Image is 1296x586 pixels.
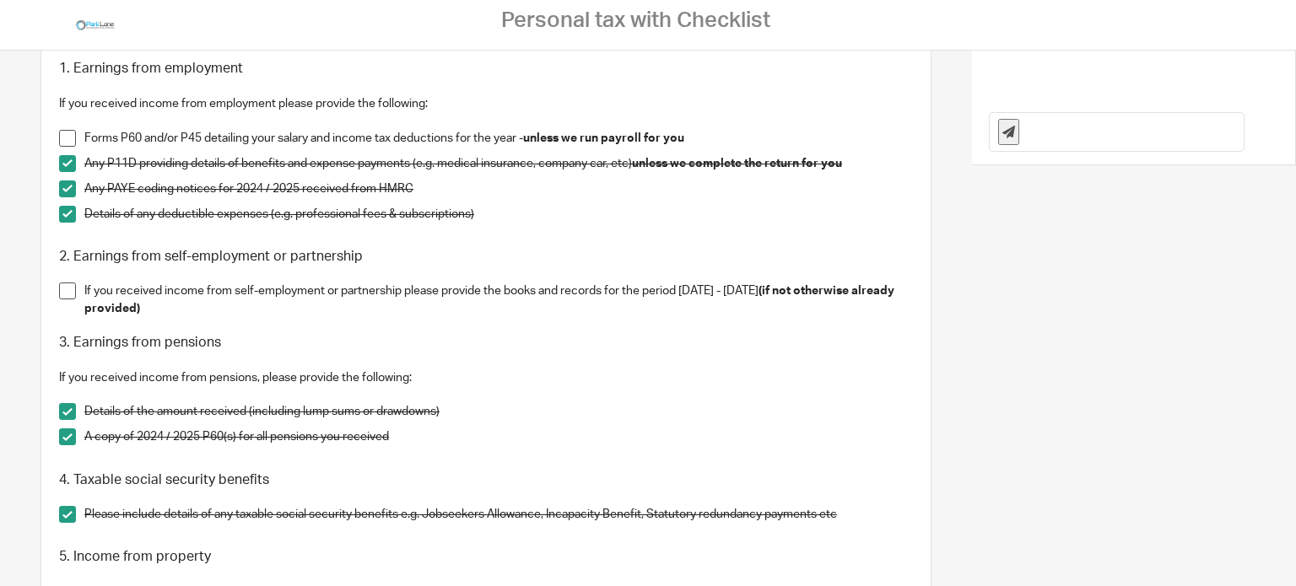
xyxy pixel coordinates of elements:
[523,132,684,144] strong: unless we run payroll for you
[632,158,842,169] strong: unless we complete the return for you
[59,471,913,489] h3: 4. Taxable social security benefits
[84,180,913,197] p: Any PAYE coding notices for 2024 / 2025 received from HMRC
[84,155,913,172] p: Any P11D providing details of benefits and expense payments (e.g. medical insurance, company car,...
[59,334,913,352] h3: 3. Earnings from pensions
[59,548,913,566] h3: 5. Income from property
[74,13,116,38] img: Park-Lane_9(72).jpg
[59,60,913,78] h3: 1. Earnings from employment
[59,369,913,386] p: If you received income from pensions, please provide the following:
[84,403,913,420] p: Details of the amount received (including lump sums or drawdowns)
[84,206,913,223] p: Details of any deductible expenses (e.g. professional fees & subscriptions)
[501,8,770,34] h2: Personal tax with Checklist
[59,248,913,266] h3: 2. Earnings from self-employment or partnership
[84,282,913,317] p: If you received income from self-employment or partnership please provide the books and records f...
[84,130,913,147] p: Forms P60 and/or P45 detailing your salary and income tax deductions for the year -
[84,506,913,523] p: Please include details of any taxable social security benefits e.g. Jobseekers Allowance, Incapac...
[59,95,913,112] p: If you received income from employment please provide the following:
[84,428,913,445] p: A copy of 2024 / 2025 P60(s) for all pensions you received
[84,285,897,314] strong: (if not otherwise already provided)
